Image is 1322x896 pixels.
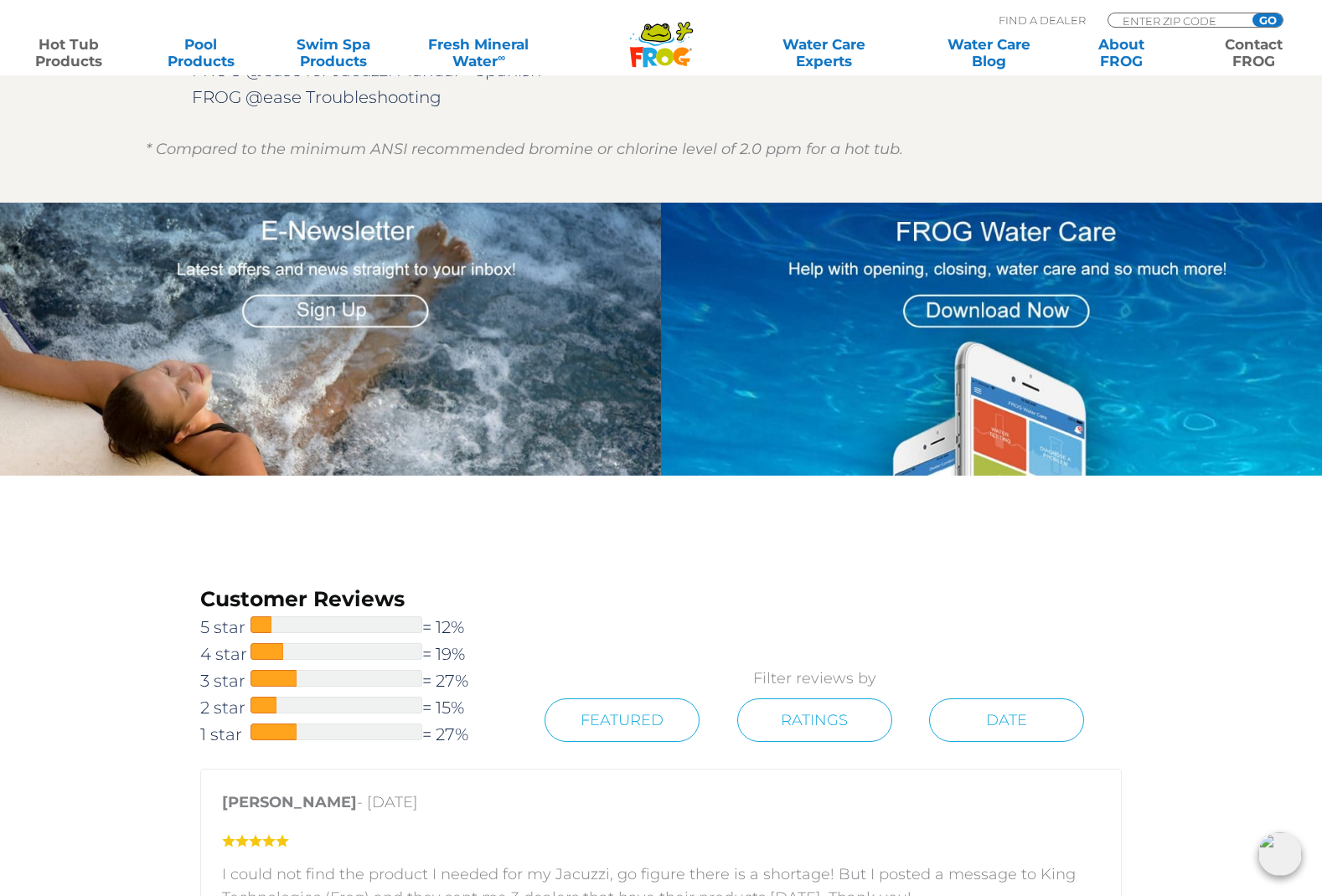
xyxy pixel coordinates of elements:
a: 4 star= 19% [200,641,508,667]
span: 1 star [200,721,250,748]
p: - [DATE] [222,790,1100,822]
img: openIcon [1258,832,1302,876]
a: Featured [545,698,700,742]
p: Filter reviews by [508,667,1122,690]
h3: Customer Reviews [200,584,508,614]
a: AboutFROG [1070,36,1173,70]
span: 5 star [200,614,250,641]
input: GO [1252,13,1283,27]
a: FROG @ease for Jacuzzi Manual – Spanish [192,60,541,80]
span: 3 star [200,667,250,694]
em: * Compared to the minimum ANSI recommended bromine or chlorine level of 2.0 ppm for a hot tub. [146,140,903,158]
span: 4 star [200,641,250,667]
strong: [PERSON_NAME] [222,793,357,811]
a: Water CareBlog [937,36,1041,70]
a: 3 star= 27% [200,667,508,694]
a: Ratings [737,698,892,742]
img: App Graphic [661,203,1322,476]
input: Zip Code Form [1121,13,1234,28]
a: Date [929,698,1084,742]
a: 5 star= 12% [200,614,508,641]
a: Fresh MineralWater∞ [415,36,544,70]
sup: ∞ [498,51,505,64]
a: PoolProducts [149,36,252,70]
p: Find A Dealer [999,13,1086,28]
a: Swim SpaProducts [281,36,385,70]
a: FROG @ease Troubleshooting [192,87,442,107]
a: ContactFROG [1202,36,1305,70]
a: 2 star= 15% [200,694,508,721]
a: Water CareExperts [740,36,907,70]
a: Hot TubProducts [17,36,120,70]
span: 2 star [200,694,250,721]
a: 1 star= 27% [200,721,508,748]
